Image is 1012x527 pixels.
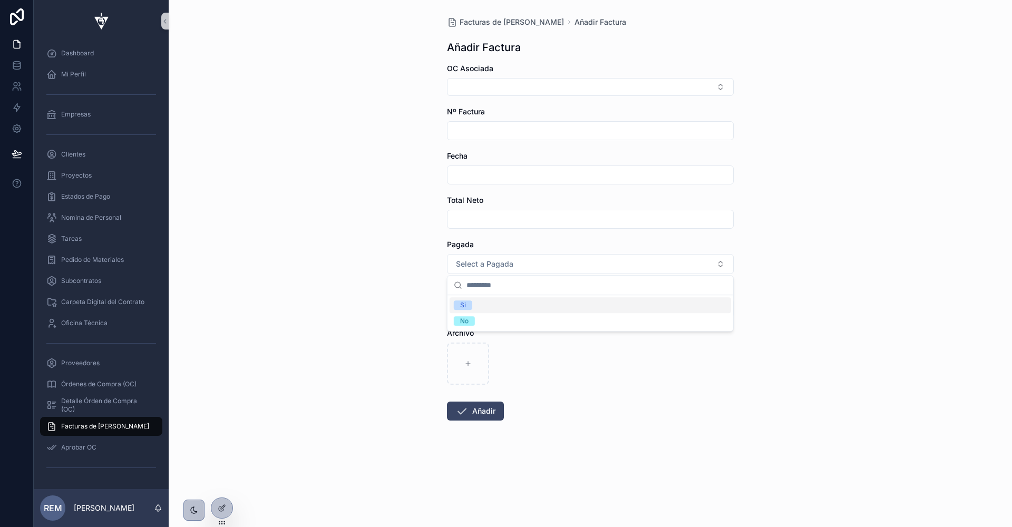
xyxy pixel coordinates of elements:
[40,145,162,164] a: Clientes
[40,166,162,185] a: Proyectos
[61,213,121,222] span: Nomina de Personal
[61,235,82,243] span: Tareas
[40,396,162,415] a: Detalle Órden de Compra (OC)
[61,298,144,306] span: Carpeta Digital del Contrato
[456,259,513,269] span: Select a Pagada
[447,295,733,331] div: Suggestions
[61,359,100,367] span: Proveedores
[447,17,564,27] a: Facturas de [PERSON_NAME]
[40,65,162,84] a: Mi Perfil
[40,271,162,290] a: Subcontratos
[61,49,94,57] span: Dashboard
[40,292,162,311] a: Carpeta Digital del Contrato
[447,107,485,116] span: Nº Factura
[44,502,62,514] span: REM
[74,503,134,513] p: [PERSON_NAME]
[61,397,152,414] span: Detalle Órden de Compra (OC)
[40,250,162,269] a: Pedido de Materiales
[61,319,108,327] span: Oficina Técnica
[40,208,162,227] a: Nomina de Personal
[61,171,92,180] span: Proyectos
[61,70,86,79] span: Mi Perfil
[40,314,162,333] a: Oficina Técnica
[40,375,162,394] a: Órdenes de Compra (OC)
[61,422,149,431] span: Facturas de [PERSON_NAME]
[40,105,162,124] a: Empresas
[40,438,162,457] a: Aprobar OC
[460,17,564,27] span: Facturas de [PERSON_NAME]
[447,64,493,73] span: OC Asociada
[61,443,96,452] span: Aprobar OC
[40,229,162,248] a: Tareas
[447,151,468,160] span: Fecha
[447,196,483,204] span: Total Neto
[40,187,162,206] a: Estados de Pago
[460,316,469,326] div: No
[61,256,124,264] span: Pedido de Materiales
[34,42,169,489] div: scrollable content
[61,277,101,285] span: Subcontratos
[40,44,162,63] a: Dashboard
[447,78,734,96] button: Select Button
[61,192,110,201] span: Estados de Pago
[40,354,162,373] a: Proveedores
[575,17,626,27] a: Añadir Factura
[447,254,734,274] button: Select Button
[61,380,137,388] span: Órdenes de Compra (OC)
[447,402,504,421] button: Añadir
[89,13,114,30] img: App logo
[61,150,85,159] span: Clientes
[61,110,91,119] span: Empresas
[447,328,474,337] span: Archivo
[460,300,466,310] div: Si
[447,40,521,55] h1: Añadir Factura
[447,240,474,249] span: Pagada
[40,417,162,436] a: Facturas de [PERSON_NAME]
